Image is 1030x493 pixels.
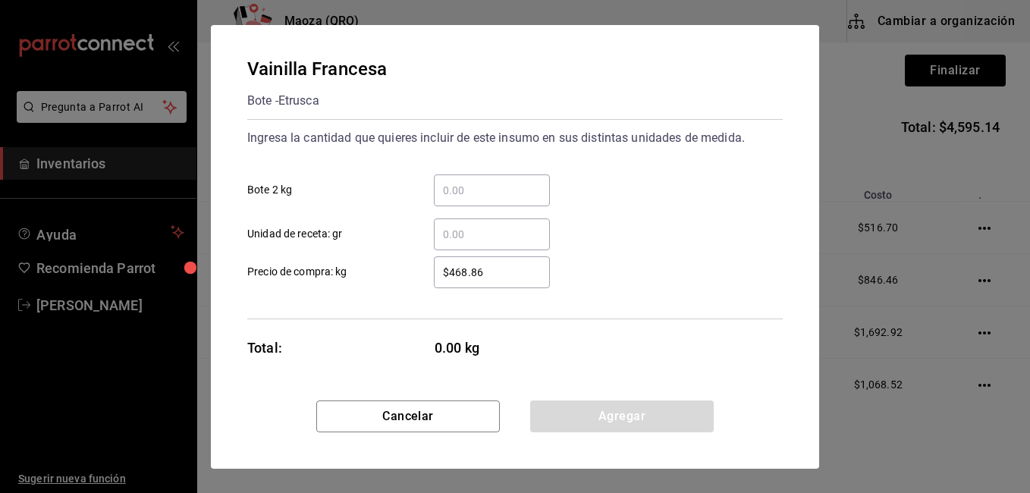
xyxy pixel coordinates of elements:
[247,338,282,358] div: Total:
[247,89,387,113] div: Bote - Etrusca
[247,226,343,242] span: Unidad de receta: gr
[434,225,550,243] input: Unidad de receta: gr
[247,55,387,83] div: Vainilla Francesa
[247,126,783,150] div: Ingresa la cantidad que quieres incluir de este insumo en sus distintas unidades de medida.
[316,400,500,432] button: Cancelar
[247,182,292,198] span: Bote 2 kg
[435,338,551,358] span: 0.00 kg
[247,264,347,280] span: Precio de compra: kg
[434,181,550,199] input: Bote 2 kg
[434,263,550,281] input: Precio de compra: kg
